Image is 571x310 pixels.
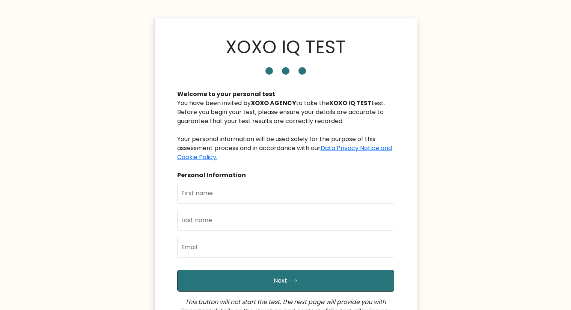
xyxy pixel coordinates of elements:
b: XOXO IQ TEST [329,99,372,107]
b: XOXO AGENCY [251,99,296,107]
a: Data Privacy Notice and Cookie Policy. [177,144,392,161]
input: First name [177,183,394,204]
input: Last name [177,210,394,231]
div: Personal Information [177,171,394,180]
button: Next [177,270,394,292]
h1: XOXO IQ TEST [226,36,346,58]
div: You have been invited by to take the test. Before you begin your test, please ensure your details... [177,99,394,162]
input: Email [177,237,394,258]
div: Welcome to your personal test [177,90,394,99]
